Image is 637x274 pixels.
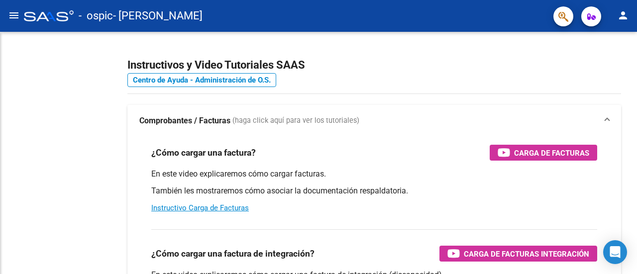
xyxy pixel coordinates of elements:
p: En este video explicaremos cómo cargar facturas. [151,169,597,180]
strong: Comprobantes / Facturas [139,115,230,126]
h2: Instructivos y Video Tutoriales SAAS [127,56,621,75]
button: Carga de Facturas Integración [439,246,597,262]
h3: ¿Cómo cargar una factura? [151,146,256,160]
span: - [PERSON_NAME] [113,5,203,27]
a: Centro de Ayuda - Administración de O.S. [127,73,276,87]
button: Carga de Facturas [490,145,597,161]
a: Instructivo Carga de Facturas [151,203,249,212]
span: (haga click aquí para ver los tutoriales) [232,115,359,126]
p: También les mostraremos cómo asociar la documentación respaldatoria. [151,185,597,196]
h3: ¿Cómo cargar una factura de integración? [151,247,315,261]
div: Open Intercom Messenger [603,240,627,264]
span: Carga de Facturas Integración [464,248,589,260]
mat-expansion-panel-header: Comprobantes / Facturas (haga click aquí para ver los tutoriales) [127,105,621,137]
span: - ospic [79,5,113,27]
mat-icon: menu [8,9,20,21]
span: Carga de Facturas [514,147,589,159]
mat-icon: person [617,9,629,21]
